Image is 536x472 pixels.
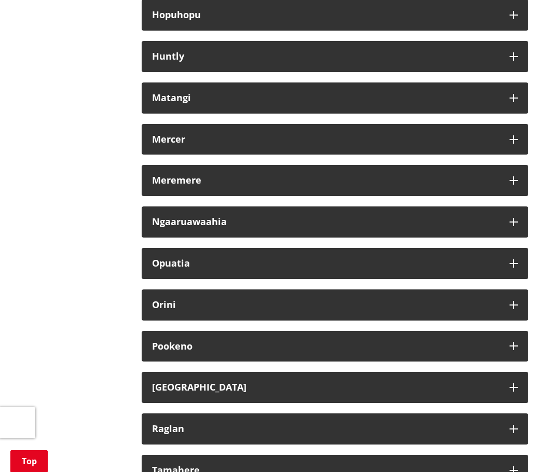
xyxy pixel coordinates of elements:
[152,341,499,352] h3: Pookeno
[142,289,528,321] button: Orini
[142,372,528,403] button: [GEOGRAPHIC_DATA]
[142,331,528,362] button: Pookeno
[142,124,528,155] button: Mercer
[152,300,499,310] h3: Orini
[142,206,528,238] button: Ngaaruawaahia
[152,134,499,145] h3: Mercer
[488,428,526,466] iframe: Messenger Launcher
[142,41,528,72] button: Huntly
[152,424,499,434] h3: Raglan
[152,51,499,62] h3: Huntly
[152,175,499,186] h3: Meremere
[142,165,528,196] button: Meremere
[10,450,48,472] a: Top
[142,82,528,114] button: Matangi
[152,93,499,103] h3: Matangi
[152,382,499,393] h3: [GEOGRAPHIC_DATA]
[152,10,499,20] h3: Hopuhopu
[142,248,528,279] button: Opuatia
[142,413,528,445] button: Raglan
[152,217,499,227] h3: Ngaaruawaahia
[152,258,499,269] h3: Opuatia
